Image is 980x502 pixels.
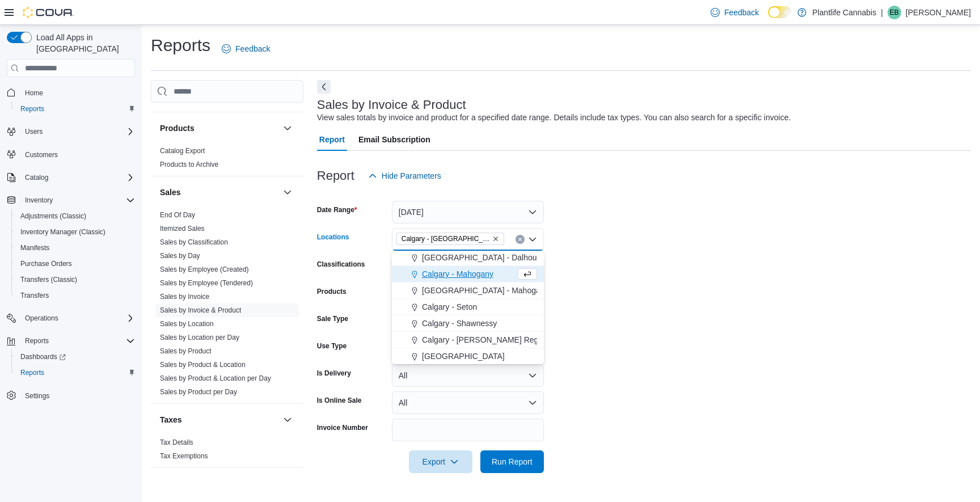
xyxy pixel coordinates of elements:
[16,350,70,364] a: Dashboards
[160,225,205,233] a: Itemized Sales
[16,209,135,223] span: Adjustments (Classic)
[706,1,763,24] a: Feedback
[160,347,212,355] a: Sales by Product
[25,127,43,136] span: Users
[16,241,54,255] a: Manifests
[2,333,140,349] button: Reports
[317,423,368,432] label: Invoice Number
[160,265,249,274] span: Sales by Employee (Created)
[392,266,544,282] button: Calgary - Mahogany
[20,368,44,377] span: Reports
[317,260,365,269] label: Classifications
[392,201,544,223] button: [DATE]
[23,7,74,18] img: Cova
[20,104,44,113] span: Reports
[25,314,58,323] span: Operations
[16,257,135,271] span: Purchase Orders
[160,224,205,233] span: Itemized Sales
[402,233,490,244] span: Calgary - [GEOGRAPHIC_DATA]
[317,396,362,405] label: Is Online Sale
[25,336,49,345] span: Reports
[160,361,246,369] a: Sales by Product & Location
[11,365,140,381] button: Reports
[392,348,544,365] button: [GEOGRAPHIC_DATA]
[20,275,77,284] span: Transfers (Classic)
[16,102,49,116] a: Reports
[20,193,135,207] span: Inventory
[20,352,66,361] span: Dashboards
[20,334,53,348] button: Reports
[160,161,218,168] a: Products to Archive
[11,349,140,365] a: Dashboards
[888,6,901,19] div: Em Bradley
[16,350,135,364] span: Dashboards
[422,351,505,362] span: [GEOGRAPHIC_DATA]
[281,121,294,135] button: Products
[20,85,135,99] span: Home
[160,414,278,425] button: Taxes
[20,389,54,403] a: Settings
[11,208,140,224] button: Adjustments (Classic)
[392,364,544,387] button: All
[25,196,53,205] span: Inventory
[25,88,43,98] span: Home
[217,37,274,60] a: Feedback
[317,112,791,124] div: View sales totals by invoice and product for a specified date range. Details include tax types. Y...
[422,252,547,263] span: [GEOGRAPHIC_DATA] - Dalhousie
[2,146,140,163] button: Customers
[317,287,347,296] label: Products
[160,374,271,383] span: Sales by Product & Location per Day
[317,169,354,183] h3: Report
[281,413,294,427] button: Taxes
[724,7,759,18] span: Feedback
[492,235,499,242] button: Remove Calgary - Harvest Hills from selection in this group
[392,282,544,299] button: [GEOGRAPHIC_DATA] - Mahogany Market
[160,320,214,328] a: Sales by Location
[11,256,140,272] button: Purchase Orders
[881,6,883,19] p: |
[160,279,253,287] a: Sales by Employee (Tendered)
[364,164,446,187] button: Hide Parameters
[392,391,544,414] button: All
[20,125,135,138] span: Users
[20,148,62,162] a: Customers
[160,252,200,260] a: Sales by Day
[422,285,575,296] span: [GEOGRAPHIC_DATA] - Mahogany Market
[20,291,49,300] span: Transfers
[317,341,347,351] label: Use Type
[160,265,249,273] a: Sales by Employee (Created)
[160,123,195,134] h3: Products
[358,128,430,151] span: Email Subscription
[151,94,303,112] div: Pricing
[160,146,205,155] span: Catalog Export
[11,272,140,288] button: Transfers (Classic)
[281,185,294,199] button: Sales
[160,306,241,315] span: Sales by Invoice & Product
[20,389,135,403] span: Settings
[160,452,208,460] a: Tax Exemptions
[160,319,214,328] span: Sales by Location
[2,170,140,185] button: Catalog
[16,366,49,379] a: Reports
[160,438,193,446] a: Tax Details
[160,374,271,382] a: Sales by Product & Location per Day
[160,292,209,301] span: Sales by Invoice
[160,210,195,220] span: End Of Day
[160,387,237,396] span: Sales by Product per Day
[16,225,135,239] span: Inventory Manager (Classic)
[160,238,228,246] a: Sales by Classification
[906,6,971,19] p: [PERSON_NAME]
[480,450,544,473] button: Run Report
[2,84,140,100] button: Home
[11,240,140,256] button: Manifests
[317,369,351,378] label: Is Delivery
[20,227,105,237] span: Inventory Manager (Classic)
[160,388,237,396] a: Sales by Product per Day
[392,332,544,348] button: Calgary - [PERSON_NAME] Regional
[160,251,200,260] span: Sales by Day
[32,32,135,54] span: Load All Apps in [GEOGRAPHIC_DATA]
[890,6,899,19] span: EB
[382,170,441,182] span: Hide Parameters
[16,366,135,379] span: Reports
